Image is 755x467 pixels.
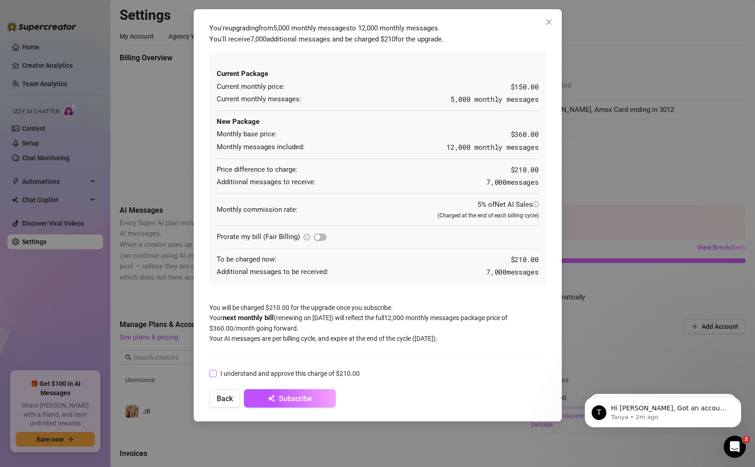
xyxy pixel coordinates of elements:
[217,164,298,175] span: Price difference to charge:
[511,82,539,93] span: $150.00
[545,18,553,26] span: close
[205,18,551,412] div: You will be charged $210.00 for the upgrade once you subscribe. Your (renewing on [DATE] ) will r...
[743,436,750,443] span: 2
[217,117,259,126] strong: New Package
[217,177,316,188] span: Additional messages to receive:
[217,129,277,140] span: Monthly base price:
[217,394,233,403] span: Back
[217,267,329,278] span: Additional messages to be received:
[217,142,305,153] span: Monthly messages included:
[217,368,363,379] span: I understand and approve this charge of $210.00
[217,254,277,265] span: To be charged now:
[724,436,746,458] iframe: Intercom live chat
[209,24,444,43] span: You're upgrading from 5,000 monthly messages to 12,000 monthly messages . You'll receive 7,000 ad...
[511,129,539,140] span: $360.00
[571,378,755,442] iframe: Intercom notifications message
[217,233,300,241] span: Prorate my bill (Fair Billing)
[223,314,274,322] strong: next monthly bill
[217,204,298,216] span: Monthly commission rate:
[304,234,310,240] span: info-circle
[450,94,538,105] span: 5,000 monthly messages
[486,177,538,188] span: 7,000 messages
[217,70,268,78] strong: Current Package
[279,394,312,403] span: Subscribe
[495,199,539,210] div: Net AI Sales
[209,389,240,408] button: Back
[244,389,336,408] button: Subscribe
[511,164,539,175] span: $ 210.00
[533,201,539,207] span: info-circle
[486,267,538,278] span: 7,000 messages
[217,94,301,105] span: Current monthly messages:
[446,142,538,152] span: 12,000 monthly messages
[438,212,539,219] span: (Charged at the end of each billing cycle)
[478,200,539,209] span: 5% of
[542,18,556,26] span: Close
[217,82,285,93] span: Current monthly price:
[511,254,539,265] span: $ 210.00
[542,15,556,29] button: Close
